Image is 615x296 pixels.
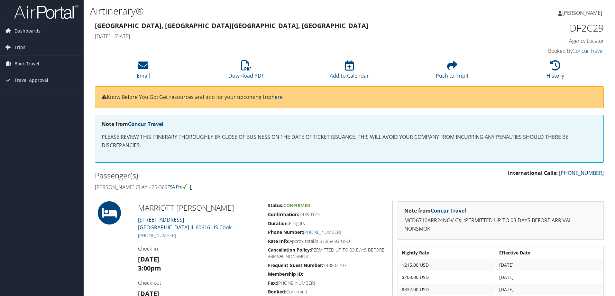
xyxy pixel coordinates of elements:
[399,259,495,271] td: $215.00 USD
[496,247,603,259] th: Effective Date
[102,93,597,101] p: Know Before You Go: Get resources and info for your upcoming trip
[14,72,48,88] span: Travel Approval
[138,264,161,272] strong: 3:00pm
[330,64,369,79] a: Add to Calendar
[496,272,603,283] td: [DATE]
[268,247,388,259] h5: PERMITTED UP TO 03 DAYS BEFORE ARRIVAL NONSMOK
[496,259,603,271] td: [DATE]
[562,9,602,16] span: [PERSON_NAME]
[268,202,283,208] strong: Status:
[228,64,264,79] a: Download PDF
[138,245,258,252] h4: Check-in
[268,220,289,226] strong: Duration:
[268,271,303,277] strong: Membership ID:
[399,284,495,295] td: $332.00 USD
[268,262,388,269] h5: 148802703
[268,289,388,295] h5: Confirmed
[508,169,558,177] strong: International Calls:
[404,216,597,233] p: MCD6710ARR24NOV CXL:PERMITTED UP TO 03 DAYS BEFORE ARRIVAL NONSMOK
[268,238,388,244] h5: Approx total is $1,854.92 USD
[95,33,474,40] h4: [DATE] - [DATE]
[14,39,25,55] span: Trips
[431,207,466,214] a: Concur Travel
[138,216,232,231] a: [STREET_ADDRESS][GEOGRAPHIC_DATA] IL 60616 US Cook
[14,23,41,39] span: Dashboards
[102,120,163,128] strong: Note from
[268,262,323,268] strong: Frequent Guest Number:
[559,169,604,177] a: [PHONE_NUMBER]
[138,202,258,213] h2: MARRIOTT [PERSON_NAME]
[268,280,277,286] strong: Fax:
[484,21,604,35] h1: DF2C29
[14,4,78,19] img: airportal-logo.png
[268,220,388,227] h5: 6 nights
[484,37,604,44] h4: Agency Locator
[558,3,609,23] a: [PERSON_NAME]
[303,229,341,235] a: [PHONE_NUMBER]
[283,202,310,208] span: Confirmed
[268,229,303,235] strong: Phone Number:
[496,284,603,295] td: [DATE]
[138,279,258,286] h4: Check-out
[138,232,176,238] a: [PHONE_NUMBER]
[436,64,469,79] a: Push to Tripit
[573,47,604,54] a: Concur Travel
[138,255,159,263] strong: [DATE]
[404,207,466,214] strong: Note from
[14,56,39,72] span: Book Travel
[95,170,344,181] h2: Passenger(s)
[268,211,388,218] h5: 74390173
[268,280,388,286] h5: [PHONE_NUMBER]
[484,47,604,54] h4: Booked by
[95,21,368,30] strong: [GEOGRAPHIC_DATA], [GEOGRAPHIC_DATA] [GEOGRAPHIC_DATA], [GEOGRAPHIC_DATA]
[268,289,286,295] strong: Booked:
[399,247,495,259] th: Nightly Rate
[128,120,163,128] a: Concur Travel
[268,211,299,217] strong: Confirmation:
[90,4,436,18] h1: Airtinerary®
[95,184,344,191] h4: [PERSON_NAME] Clay - 25-369
[271,93,283,100] a: here
[268,238,289,244] strong: Rate Info:
[399,272,495,283] td: $208.00 USD
[168,184,188,189] img: tsa-precheck.png
[137,64,150,79] a: Email
[102,133,597,149] p: PLEASE REVIEW THIS ITINERARY THOROUGHLY BY CLOSE OF BUSINESS ON THE DATE OF TICKET ISSUANCE. THIS...
[268,247,311,253] strong: Cancellation Policy:
[546,64,564,79] a: History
